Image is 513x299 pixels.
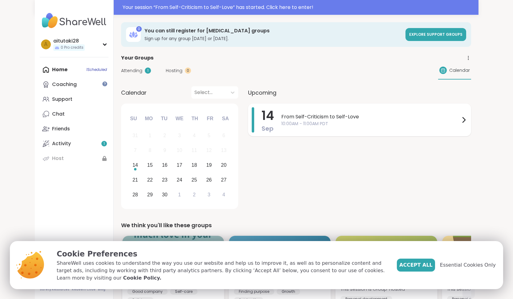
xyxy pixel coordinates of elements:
[208,190,210,199] div: 3
[57,248,387,260] p: Cookie Preferences
[72,287,96,292] a: Redeem Code
[129,188,142,201] div: Choose Sunday, September 28th, 2025
[158,159,171,172] div: Choose Tuesday, September 16th, 2025
[173,159,186,172] div: Choose Wednesday, September 17th, 2025
[40,136,108,151] a: Activity1
[149,146,151,154] div: 8
[129,129,142,142] div: Not available Sunday, August 31st, 2025
[127,289,168,295] div: Good company
[132,190,138,199] div: 28
[405,28,466,41] a: Explore support groups
[149,131,151,140] div: 1
[121,221,471,230] div: We think you'll like these groups
[173,144,186,157] div: Not available Wednesday, September 10th, 2025
[129,159,142,172] div: Choose Sunday, September 14th, 2025
[449,67,470,74] span: Calendar
[217,144,230,157] div: Not available Saturday, September 13th, 2025
[166,68,182,74] span: Hosting
[121,88,147,97] span: Calendar
[217,129,230,142] div: Not available Saturday, September 6th, 2025
[98,287,105,292] a: Blog
[188,144,201,157] div: Not available Thursday, September 11th, 2025
[40,77,108,92] a: Coaching
[188,159,201,172] div: Choose Thursday, September 18th, 2025
[129,173,142,186] div: Choose Sunday, September 21st, 2025
[143,173,157,186] div: Choose Monday, September 22nd, 2025
[145,68,151,74] div: 1
[52,111,65,117] div: Chat
[143,188,157,201] div: Choose Monday, September 29th, 2025
[158,188,171,201] div: Choose Tuesday, September 30th, 2025
[52,140,71,147] div: Activity
[123,4,475,11] div: Your session “ From Self-Criticism to Self-Love ” has started. Click here to enter!
[188,188,201,201] div: Choose Thursday, October 2nd, 2025
[234,289,274,295] div: Finding purpose
[202,144,216,157] div: Not available Friday, September 12th, 2025
[158,144,171,157] div: Not available Tuesday, September 9th, 2025
[162,176,168,184] div: 23
[52,155,64,162] div: Host
[158,173,171,186] div: Choose Tuesday, September 23rd, 2025
[188,129,201,142] div: Not available Thursday, September 4th, 2025
[132,131,138,140] div: 31
[143,159,157,172] div: Choose Monday, September 15th, 2025
[218,112,232,125] div: Sa
[163,146,166,154] div: 9
[397,259,435,272] button: Accept All
[40,92,108,107] a: Support
[40,151,108,166] a: Host
[177,146,182,154] div: 10
[143,129,157,142] div: Not available Monday, September 1st, 2025
[177,176,182,184] div: 24
[440,261,496,269] span: Essential Cookies Only
[203,112,217,125] div: Fr
[206,146,212,154] div: 12
[192,146,197,154] div: 11
[262,107,274,124] span: 14
[178,190,181,199] div: 1
[157,112,171,125] div: Tu
[170,289,197,295] div: Self-care
[221,146,226,154] div: 13
[132,161,138,169] div: 14
[121,54,153,62] span: Your Groups
[178,131,181,140] div: 3
[173,129,186,142] div: Not available Wednesday, September 3rd, 2025
[145,35,402,42] h3: Sign up for any group [DATE] or [DATE].
[173,112,186,125] div: We
[40,121,108,136] a: Friends
[192,176,197,184] div: 25
[173,188,186,201] div: Choose Wednesday, October 1st, 2025
[202,188,216,201] div: Choose Friday, October 3rd, 2025
[193,190,196,199] div: 2
[123,274,161,282] a: Cookie Policy.
[202,129,216,142] div: Not available Friday, September 5th, 2025
[202,173,216,186] div: Choose Friday, September 26th, 2025
[208,131,210,140] div: 5
[409,32,462,37] span: Explore support groups
[281,121,460,127] span: 10:00AM - 11:00AM PDT
[399,261,433,269] span: Accept All
[52,81,77,88] div: Coaching
[127,112,140,125] div: Su
[129,144,142,157] div: Not available Sunday, September 7th, 2025
[177,161,182,169] div: 17
[52,96,72,103] div: Support
[277,289,300,295] div: Growth
[206,161,212,169] div: 19
[163,131,166,140] div: 2
[202,159,216,172] div: Choose Friday, September 19th, 2025
[40,10,108,31] img: ShareWell Nav Logo
[147,161,153,169] div: 15
[217,159,230,172] div: Choose Saturday, September 20th, 2025
[193,131,196,140] div: 4
[206,176,212,184] div: 26
[57,260,387,282] p: ShareWell uses cookies to understand the way you use our website and help us to improve it, as we...
[121,68,142,74] span: Attending
[128,128,231,202] div: month 2025-09
[158,129,171,142] div: Not available Tuesday, September 2nd, 2025
[132,176,138,184] div: 21
[188,112,202,125] div: Th
[262,124,274,133] span: Sep
[142,112,156,125] div: Mo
